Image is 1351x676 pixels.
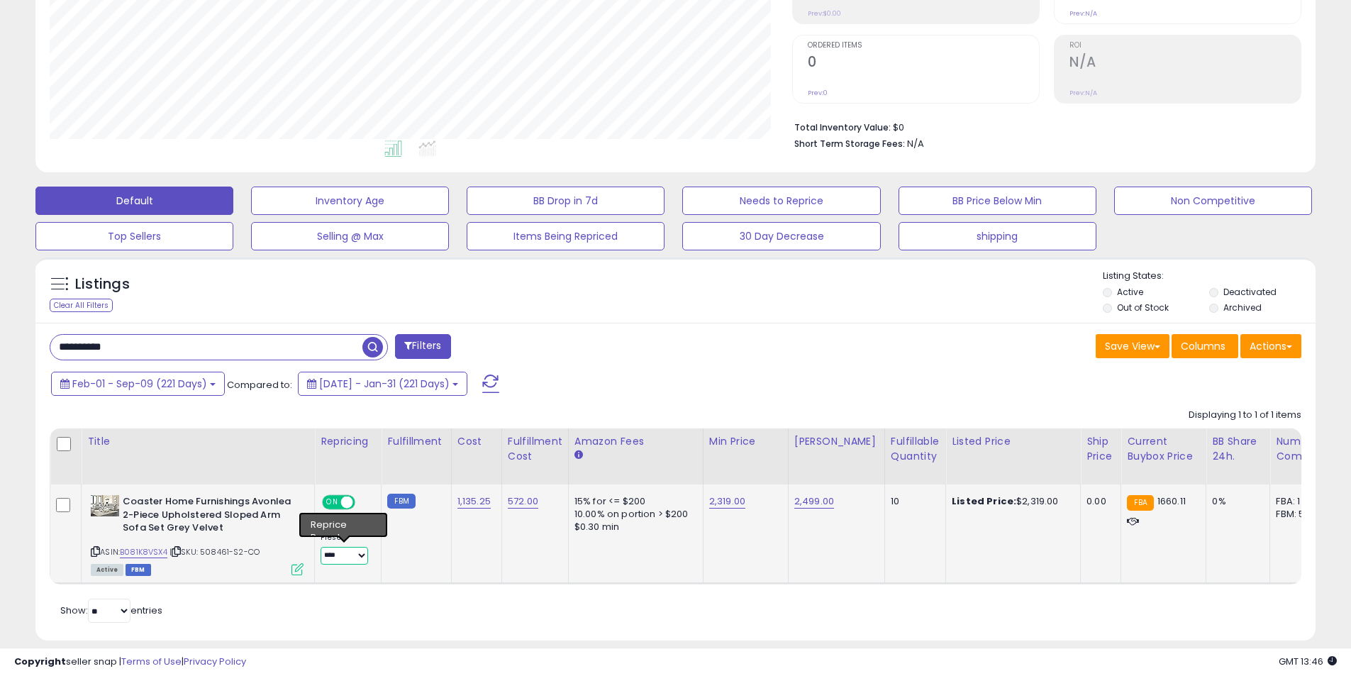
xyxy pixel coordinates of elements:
[952,434,1074,449] div: Listed Price
[709,434,782,449] div: Min Price
[91,564,123,576] span: All listings currently available for purchase on Amazon
[508,494,538,509] a: 572.00
[1103,270,1316,283] p: Listing States:
[1223,301,1262,314] label: Archived
[1189,409,1301,422] div: Displaying 1 to 1 of 1 items
[50,299,113,312] div: Clear All Filters
[1157,494,1186,508] span: 1660.11
[1276,434,1328,464] div: Num of Comp.
[184,655,246,668] a: Privacy Policy
[1212,495,1259,508] div: 0%
[298,372,467,396] button: [DATE] - Jan-31 (221 Days)
[121,655,182,668] a: Terms of Use
[891,495,935,508] div: 10
[91,495,119,516] img: 41PUud8agOL._SL40_.jpg
[574,521,692,533] div: $0.30 min
[387,434,445,449] div: Fulfillment
[1069,9,1097,18] small: Prev: N/A
[1172,334,1238,358] button: Columns
[952,495,1069,508] div: $2,319.00
[709,494,745,509] a: 2,319.00
[14,655,246,669] div: seller snap | |
[899,222,1096,250] button: shipping
[899,187,1096,215] button: BB Price Below Min
[120,546,167,558] a: B081K8VSX4
[508,434,562,464] div: Fulfillment Cost
[51,372,225,396] button: Feb-01 - Sep-09 (221 Days)
[1114,187,1312,215] button: Non Competitive
[1276,495,1323,508] div: FBA: 1
[1279,655,1337,668] span: 2025-09-10 13:46 GMT
[682,222,880,250] button: 30 Day Decrease
[1240,334,1301,358] button: Actions
[1069,89,1097,97] small: Prev: N/A
[251,222,449,250] button: Selling @ Max
[35,222,233,250] button: Top Sellers
[1127,495,1153,511] small: FBA
[794,121,891,133] b: Total Inventory Value:
[387,494,415,509] small: FBM
[1117,286,1143,298] label: Active
[808,54,1039,73] h2: 0
[808,89,828,97] small: Prev: 0
[682,187,880,215] button: Needs to Reprice
[794,118,1291,135] li: $0
[87,434,308,449] div: Title
[323,497,341,509] span: ON
[794,494,834,509] a: 2,499.00
[1096,334,1169,358] button: Save View
[126,564,151,576] span: FBM
[457,494,491,509] a: 1,135.25
[1223,286,1277,298] label: Deactivated
[574,508,692,521] div: 10.00% on portion > $200
[1086,434,1115,464] div: Ship Price
[457,434,496,449] div: Cost
[1086,495,1110,508] div: 0.00
[72,377,207,391] span: Feb-01 - Sep-09 (221 Days)
[1069,54,1301,73] h2: N/A
[467,187,665,215] button: BB Drop in 7d
[321,533,370,565] div: Preset:
[1212,434,1264,464] div: BB Share 24h.
[952,494,1016,508] b: Listed Price:
[1276,508,1323,521] div: FBM: 5
[251,187,449,215] button: Inventory Age
[321,434,375,449] div: Repricing
[75,275,130,294] h5: Listings
[353,497,376,509] span: OFF
[91,495,304,574] div: ASIN:
[1181,339,1225,353] span: Columns
[808,42,1039,50] span: Ordered Items
[321,517,370,530] div: Amazon AI
[467,222,665,250] button: Items Being Repriced
[227,378,292,392] span: Compared to:
[14,655,66,668] strong: Copyright
[319,377,450,391] span: [DATE] - Jan-31 (221 Days)
[169,546,260,558] span: | SKU: 508461-S2-CO
[794,434,879,449] div: [PERSON_NAME]
[808,9,841,18] small: Prev: $0.00
[574,434,697,449] div: Amazon Fees
[123,495,295,538] b: Coaster Home Furnishings Avonlea 2-Piece Upholstered Sloped Arm Sofa Set Grey Velvet
[574,495,692,508] div: 15% for <= $200
[907,137,924,150] span: N/A
[1127,434,1200,464] div: Current Buybox Price
[794,138,905,150] b: Short Term Storage Fees:
[35,187,233,215] button: Default
[1117,301,1169,314] label: Out of Stock
[891,434,940,464] div: Fulfillable Quantity
[1069,42,1301,50] span: ROI
[574,449,583,462] small: Amazon Fees.
[60,604,162,617] span: Show: entries
[395,334,450,359] button: Filters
